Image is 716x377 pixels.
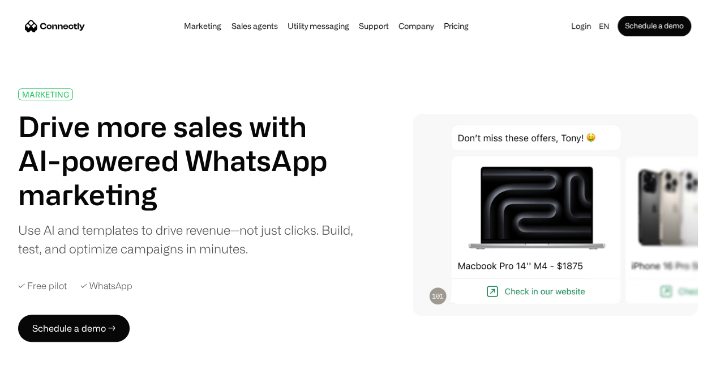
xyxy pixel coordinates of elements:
h1: Drive more sales with AI-powered WhatsApp marketing [18,109,354,211]
a: Sales agents [228,22,281,31]
a: Utility messaging [284,22,353,31]
div: ✓ WhatsApp [80,281,132,291]
a: Schedule a demo [618,16,691,36]
a: Login [568,18,594,34]
div: Company [395,18,437,34]
div: Company [398,18,434,34]
a: Schedule a demo → [18,315,130,342]
div: en [599,18,609,34]
aside: Language selected: English [11,356,68,373]
ul: Language list [23,357,68,373]
a: Marketing [181,22,225,31]
div: MARKETING [22,90,69,99]
div: en [594,18,618,34]
a: Support [355,22,392,31]
div: Use AI and templates to drive revenue—not just clicks. Build, test, and optimize campaigns in min... [18,221,354,258]
a: Pricing [440,22,472,31]
div: ✓ Free pilot [18,281,67,291]
a: home [25,18,85,35]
